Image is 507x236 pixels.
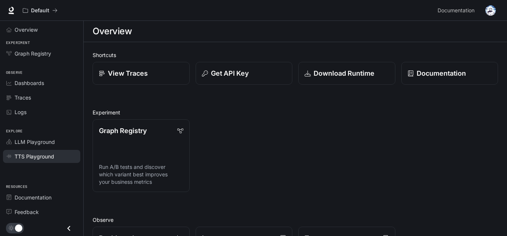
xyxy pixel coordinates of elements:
[99,126,147,136] p: Graph Registry
[99,163,183,186] p: Run A/B tests and discover which variant best improves your business metrics
[298,62,395,85] a: Download Runtime
[3,106,80,119] a: Logs
[196,62,293,85] button: Get API Key
[93,62,190,85] a: View Traces
[93,51,498,59] h2: Shortcuts
[15,138,55,146] span: LLM Playground
[93,108,498,116] h2: Experiment
[15,50,51,57] span: Graph Registry
[401,62,498,85] a: Documentation
[485,5,496,16] img: User avatar
[15,152,54,160] span: TTS Playground
[3,150,80,163] a: TTS Playground
[15,79,44,87] span: Dashboards
[108,68,148,78] p: View Traces
[438,6,475,15] span: Documentation
[15,224,22,232] span: Dark mode toggle
[3,191,80,204] a: Documentation
[3,47,80,60] a: Graph Registry
[31,7,49,14] p: Default
[3,205,80,218] a: Feedback
[93,24,132,39] h1: Overview
[211,68,249,78] p: Get API Key
[3,23,80,36] a: Overview
[417,68,466,78] p: Documentation
[15,208,39,216] span: Feedback
[93,119,190,192] a: Graph RegistryRun A/B tests and discover which variant best improves your business metrics
[15,193,52,201] span: Documentation
[435,3,480,18] a: Documentation
[3,135,80,148] a: LLM Playground
[60,221,77,236] button: Close drawer
[3,91,80,104] a: Traces
[15,94,31,101] span: Traces
[314,68,374,78] p: Download Runtime
[93,216,498,224] h2: Observe
[483,3,498,18] button: User avatar
[19,3,61,18] button: All workspaces
[15,108,27,116] span: Logs
[3,76,80,89] a: Dashboards
[15,26,38,34] span: Overview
